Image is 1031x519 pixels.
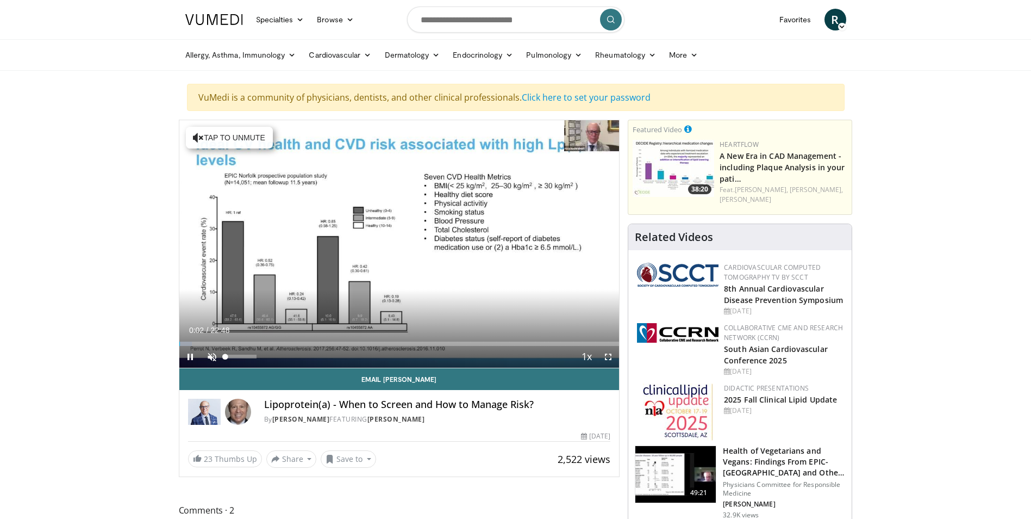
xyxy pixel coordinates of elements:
[226,355,257,359] div: Volume Level
[581,431,610,441] div: [DATE]
[188,399,221,425] img: Dr. Robert S. Rosenson
[790,185,843,194] a: [PERSON_NAME],
[720,151,845,184] a: A New Era in CAD Management - including Plaque Analysis in your pati…
[189,326,204,335] span: 0:02
[576,346,597,368] button: Playback Rate
[186,127,273,149] button: Tap to unmute
[272,415,330,424] a: [PERSON_NAME]
[720,195,771,204] a: [PERSON_NAME]
[225,399,251,425] img: Avatar
[637,323,718,343] img: a04ee3ba-8487-4636-b0fb-5e8d268f3737.png.150x105_q85_autocrop_double_scale_upscale_version-0.2.png
[724,306,843,316] div: [DATE]
[302,44,378,66] a: Cardiovascular
[724,406,843,416] div: [DATE]
[724,283,843,305] a: 8th Annual Cardiovascular Disease Prevention Symposium
[724,367,843,376] div: [DATE]
[264,399,611,411] h4: Lipoprotein(a) - When to Screen and How to Manage Risk?
[378,44,447,66] a: Dermatology
[446,44,520,66] a: Endocrinology
[264,415,611,424] div: By FEATURING
[633,125,682,134] small: Featured Video
[635,231,713,244] h4: Related Videos
[688,184,711,194] span: 38:20
[724,394,837,405] a: 2025 Fall Clinical Lipid Update
[207,326,209,335] span: /
[201,346,223,368] button: Unmute
[179,368,620,390] a: Email [PERSON_NAME]
[179,342,620,346] div: Progress Bar
[686,487,712,498] span: 49:21
[773,9,818,30] a: Favorites
[520,44,589,66] a: Pulmonology
[188,450,262,467] a: 23 Thumbs Up
[522,91,651,103] a: Click here to set your password
[179,44,303,66] a: Allergy, Asthma, Immunology
[724,323,843,342] a: Collaborative CME and Research Network (CCRN)
[589,44,663,66] a: Rheumatology
[724,263,821,282] a: Cardiovascular Computed Tomography TV by SCCT
[249,9,311,30] a: Specialties
[310,9,360,30] a: Browse
[179,503,620,517] span: Comments 2
[179,346,201,368] button: Pause
[558,453,610,466] span: 2,522 views
[663,44,704,66] a: More
[633,140,714,197] img: 738d0e2d-290f-4d89-8861-908fb8b721dc.150x105_q85_crop-smart_upscale.jpg
[735,185,788,194] a: [PERSON_NAME],
[720,185,847,205] div: Feat.
[724,344,828,366] a: South Asian Cardiovascular Conference 2025
[824,9,846,30] a: R
[187,84,845,111] div: VuMedi is a community of physicians, dentists, and other clinical professionals.
[179,120,620,368] video-js: Video Player
[643,384,713,441] img: d65bce67-f81a-47c5-b47d-7b8806b59ca8.jpg.150x105_q85_autocrop_double_scale_upscale_version-0.2.jpg
[720,140,759,149] a: Heartflow
[210,326,229,335] span: 22:48
[723,480,845,498] p: Physicians Committee for Responsible Medicine
[635,446,716,503] img: 606f2b51-b844-428b-aa21-8c0c72d5a896.150x105_q85_crop-smart_upscale.jpg
[723,500,845,509] p: [PERSON_NAME]
[723,446,845,478] h3: Health of Vegetarians and Vegans: Findings From EPIC-[GEOGRAPHIC_DATA] and Othe…
[407,7,624,33] input: Search topics, interventions
[204,454,213,464] span: 23
[633,140,714,197] a: 38:20
[266,450,317,468] button: Share
[597,346,619,368] button: Fullscreen
[724,384,843,393] div: Didactic Presentations
[637,263,718,287] img: 51a70120-4f25-49cc-93a4-67582377e75f.png.150x105_q85_autocrop_double_scale_upscale_version-0.2.png
[321,450,376,468] button: Save to
[367,415,425,424] a: [PERSON_NAME]
[185,14,243,25] img: VuMedi Logo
